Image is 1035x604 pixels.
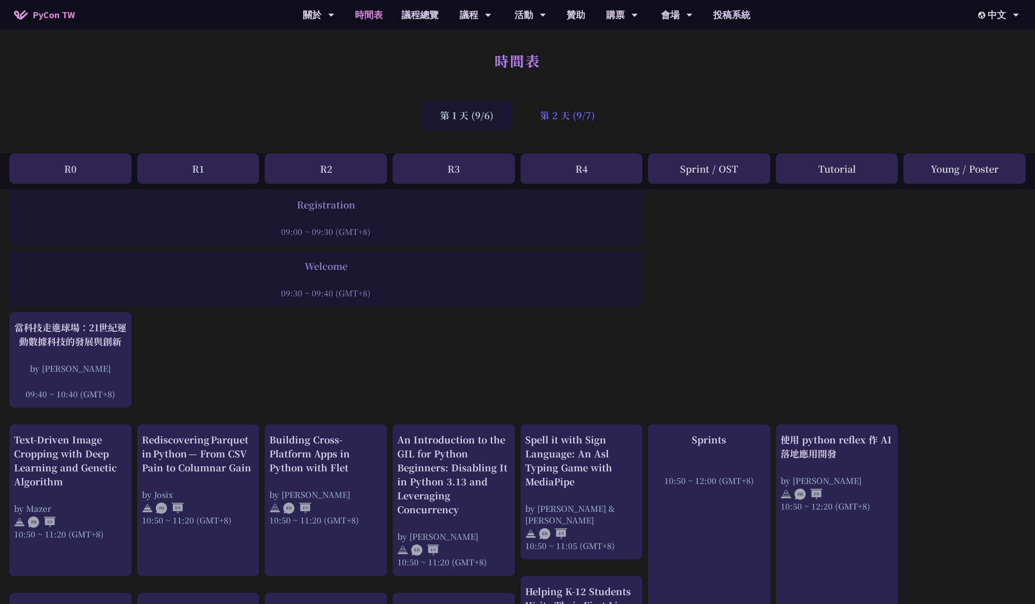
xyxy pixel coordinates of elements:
[269,514,382,526] div: 10:50 ~ 11:20 (GMT+8)
[9,154,132,184] div: R0
[142,433,255,568] a: Rediscovering Parquet in Python — From CSV Pain to Columnar Gain by Josix 10:50 ~ 11:20 (GMT+8)
[525,528,536,539] img: svg+xml;base64,PHN2ZyB4bWxucz0iaHR0cDovL3d3dy53My5vcmcvMjAwMC9zdmciIHdpZHRoPSIyNCIgaGVpZ2h0PSIyNC...
[781,433,894,461] div: 使用 python reflex 作 AI 落地應用開發
[421,100,512,130] div: 第 1 天 (9/6)
[269,433,382,568] a: Building Cross-Platform Apps in Python with Flet by [PERSON_NAME] 10:50 ~ 11:20 (GMT+8)
[137,154,260,184] div: R1
[14,259,638,273] div: Welcome
[14,10,28,20] img: Home icon of PyCon TW 2025
[269,433,382,475] div: Building Cross-Platform Apps in Python with Flet
[521,154,643,184] div: R4
[781,500,894,512] div: 10:50 ~ 12:20 (GMT+8)
[265,154,387,184] div: R2
[142,514,255,526] div: 10:50 ~ 11:20 (GMT+8)
[525,433,638,551] a: Spell it with Sign Language: An Asl Typing Game with MediaPipe by [PERSON_NAME] & [PERSON_NAME] 1...
[653,475,766,486] div: 10:50 ~ 12:00 (GMT+8)
[795,489,822,500] img: ZHZH.38617ef.svg
[903,154,1026,184] div: Young / Poster
[142,489,255,500] div: by Josix
[283,503,311,514] img: ENEN.5a408d1.svg
[14,362,127,374] div: by [PERSON_NAME]
[269,503,280,514] img: svg+xml;base64,PHN2ZyB4bWxucz0iaHR0cDovL3d3dy53My5vcmcvMjAwMC9zdmciIHdpZHRoPSIyNCIgaGVpZ2h0PSIyNC...
[397,530,510,542] div: by [PERSON_NAME]
[28,517,56,528] img: ZHEN.371966e.svg
[14,388,127,400] div: 09:40 ~ 10:40 (GMT+8)
[14,433,127,568] a: Text-Driven Image Cropping with Deep Learning and Genetic Algorithm by Mazer 10:50 ~ 11:20 (GMT+8)
[411,544,439,556] img: ENEN.5a408d1.svg
[539,528,567,539] img: ENEN.5a408d1.svg
[156,503,184,514] img: ZHEN.371966e.svg
[142,433,255,475] div: Rediscovering Parquet in Python — From CSV Pain to Columnar Gain
[397,433,510,568] a: An Introduction to the GIL for Python Beginners: Disabling It in Python 3.13 and Leveraging Concu...
[781,489,792,500] img: svg+xml;base64,PHN2ZyB4bWxucz0iaHR0cDovL3d3dy53My5vcmcvMjAwMC9zdmciIHdpZHRoPSIyNCIgaGVpZ2h0PSIyNC...
[781,475,894,486] div: by [PERSON_NAME]
[648,154,770,184] div: Sprint / OST
[14,198,638,212] div: Registration
[142,503,153,514] img: svg+xml;base64,PHN2ZyB4bWxucz0iaHR0cDovL3d3dy53My5vcmcvMjAwMC9zdmciIHdpZHRoPSIyNCIgaGVpZ2h0PSIyNC...
[397,433,510,517] div: An Introduction to the GIL for Python Beginners: Disabling It in Python 3.13 and Leveraging Concu...
[14,321,127,400] a: 當科技走進球場：21世紀運動數據科技的發展與創新 by [PERSON_NAME] 09:40 ~ 10:40 (GMT+8)
[494,47,541,74] h1: 時間表
[14,433,127,489] div: Text-Driven Image Cropping with Deep Learning and Genetic Algorithm
[525,503,638,526] div: by [PERSON_NAME] & [PERSON_NAME]
[397,544,408,556] img: svg+xml;base64,PHN2ZyB4bWxucz0iaHR0cDovL3d3dy53My5vcmcvMjAwMC9zdmciIHdpZHRoPSIyNCIgaGVpZ2h0PSIyNC...
[521,100,614,130] div: 第 2 天 (9/7)
[393,154,515,184] div: R3
[14,528,127,540] div: 10:50 ~ 11:20 (GMT+8)
[653,433,766,447] div: Sprints
[525,540,638,551] div: 10:50 ~ 11:05 (GMT+8)
[14,517,25,528] img: svg+xml;base64,PHN2ZyB4bWxucz0iaHR0cDovL3d3dy53My5vcmcvMjAwMC9zdmciIHdpZHRoPSIyNCIgaGVpZ2h0PSIyNC...
[33,8,75,22] span: PyCon TW
[525,433,638,489] div: Spell it with Sign Language: An Asl Typing Game with MediaPipe
[978,12,988,19] img: Locale Icon
[14,287,638,299] div: 09:30 ~ 09:40 (GMT+8)
[14,226,638,237] div: 09:00 ~ 09:30 (GMT+8)
[397,556,510,568] div: 10:50 ~ 11:20 (GMT+8)
[5,3,84,27] a: PyCon TW
[269,489,382,500] div: by [PERSON_NAME]
[776,154,898,184] div: Tutorial
[14,321,127,349] div: 當科技走進球場：21世紀運動數據科技的發展與創新
[14,503,127,514] div: by Mazer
